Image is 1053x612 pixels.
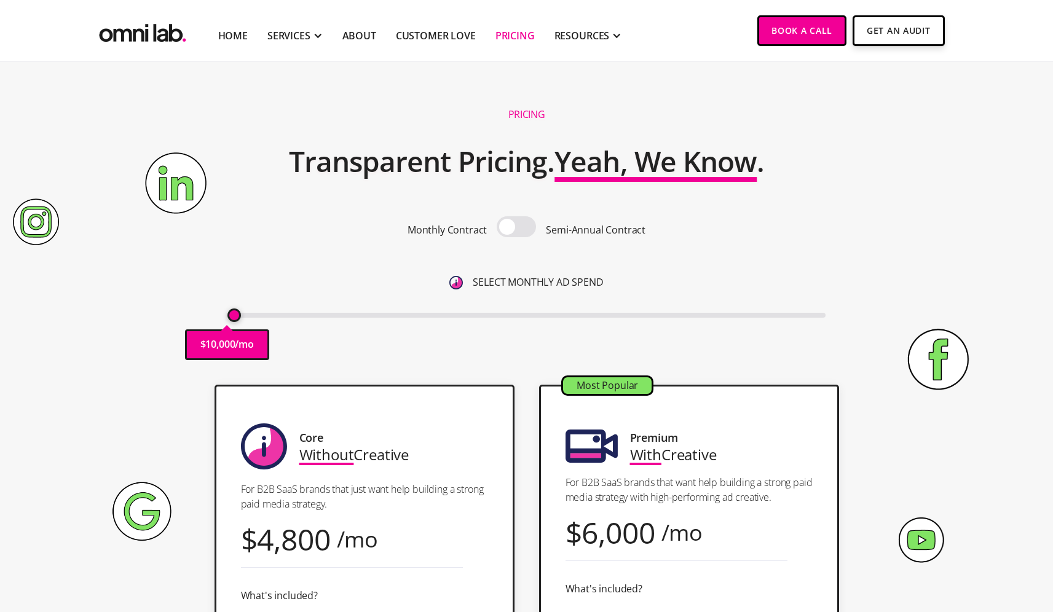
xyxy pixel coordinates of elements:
[546,222,645,238] p: Semi-Annual Contract
[241,482,488,511] p: For B2B SaaS brands that just want help building a strong paid media strategy.
[235,336,254,353] p: /mo
[554,142,757,180] span: Yeah, We Know
[473,274,603,291] p: SELECT MONTHLY AD SPEND
[200,336,206,353] p: $
[299,444,354,465] span: Without
[218,28,248,43] a: Home
[566,581,642,597] div: What's included?
[97,15,189,45] img: Omni Lab: B2B SaaS Demand Generation Agency
[97,15,189,45] a: home
[396,28,476,43] a: Customer Love
[566,475,813,504] p: For B2B SaaS brands that want help building a strong paid media strategy with high-performing ad ...
[299,446,409,463] div: Creative
[630,444,661,465] span: With
[630,446,717,463] div: Creative
[832,469,1053,612] iframe: Chat Widget
[757,15,846,46] a: Book a Call
[495,28,535,43] a: Pricing
[267,28,310,43] div: SERVICES
[563,377,652,394] div: Most Popular
[205,336,235,353] p: 10,000
[661,524,703,541] div: /mo
[408,222,487,238] p: Monthly Contract
[241,531,258,547] div: $
[342,28,376,43] a: About
[299,430,323,446] div: Core
[630,430,678,446] div: Premium
[853,15,944,46] a: Get An Audit
[554,28,610,43] div: RESOURCES
[566,524,582,541] div: $
[582,524,655,541] div: 6,000
[289,137,765,186] h2: Transparent Pricing. .
[337,531,379,547] div: /mo
[241,587,318,604] div: What's included?
[449,276,463,289] img: 6410812402e99d19b372aa32_omni-nav-info.svg
[257,531,330,547] div: 4,800
[508,108,545,121] h1: Pricing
